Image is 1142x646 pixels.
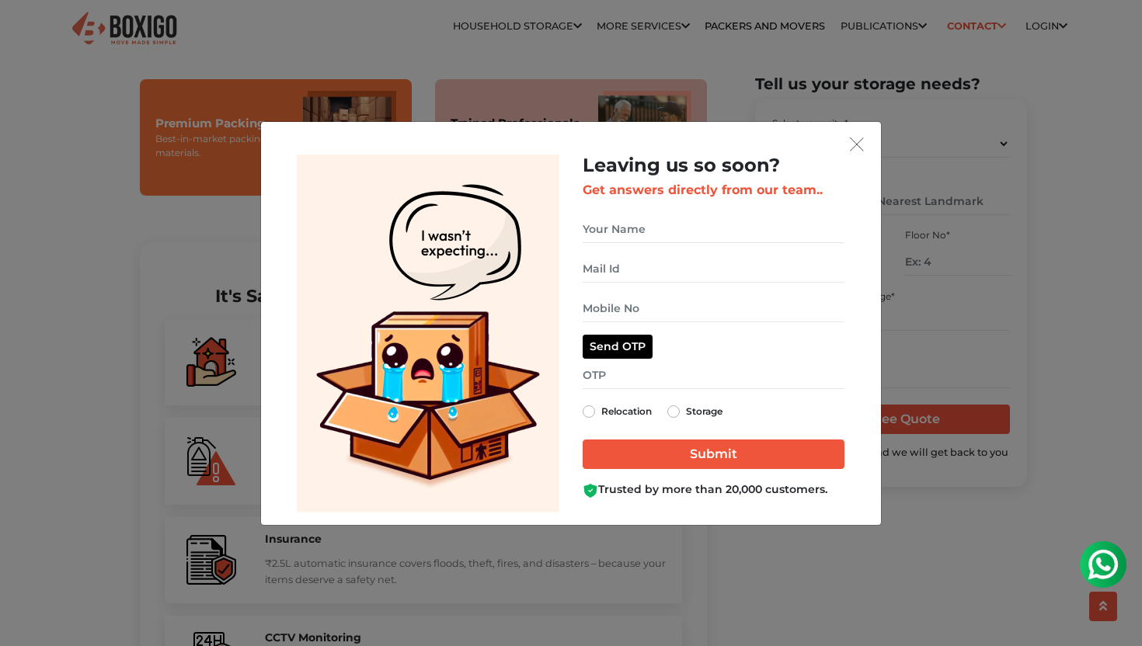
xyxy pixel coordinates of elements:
[16,16,47,47] img: whatsapp-icon.svg
[583,155,844,177] h2: Leaving us so soon?
[601,402,652,421] label: Relocation
[583,216,844,243] input: Your Name
[850,137,864,151] img: exit
[583,182,844,197] h3: Get answers directly from our team..
[686,402,722,421] label: Storage
[583,439,844,469] input: Submit
[583,255,844,283] input: Mail Id
[583,362,844,389] input: OTP
[583,335,653,359] button: Send OTP
[297,155,559,512] img: Lead Welcome Image
[583,295,844,322] input: Mobile No
[583,483,598,498] img: Boxigo Customer Shield
[583,481,844,498] div: Trusted by more than 20,000 customers.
